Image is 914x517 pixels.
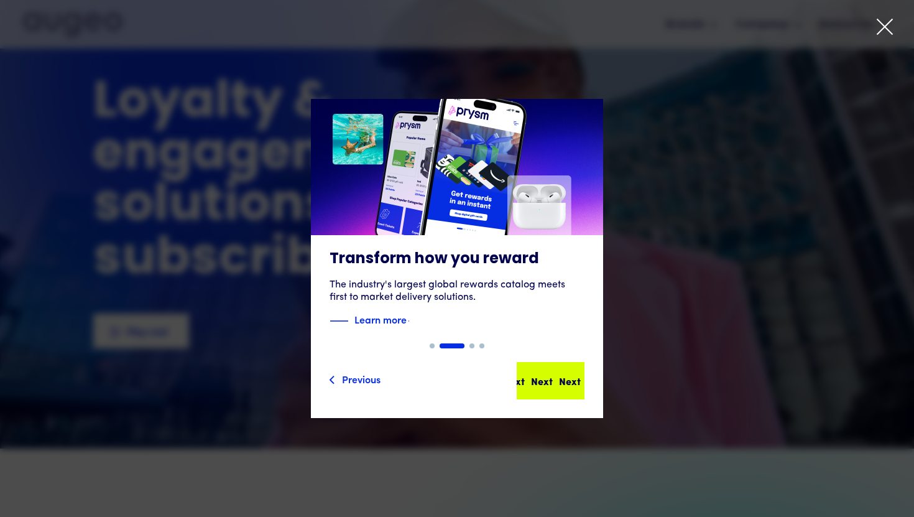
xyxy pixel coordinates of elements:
[330,250,584,269] h3: Transform how you reward
[311,99,603,343] a: Transform how you rewardThe industry's largest global rewards catalog meets first to market deliv...
[330,314,348,328] img: Blue decorative line
[430,343,435,348] div: Show slide 1 of 4
[479,343,484,348] div: Show slide 4 of 4
[330,279,584,304] div: The industry's largest global rewards catalog meets first to market delivery solutions.
[531,373,553,388] div: Next
[559,373,581,388] div: Next
[342,371,381,386] div: Previous
[408,314,427,328] img: Blue text arrow
[440,343,464,348] div: Show slide 2 of 4
[354,312,407,326] strong: Learn more
[517,362,584,399] a: NextNextNext
[469,343,474,348] div: Show slide 3 of 4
